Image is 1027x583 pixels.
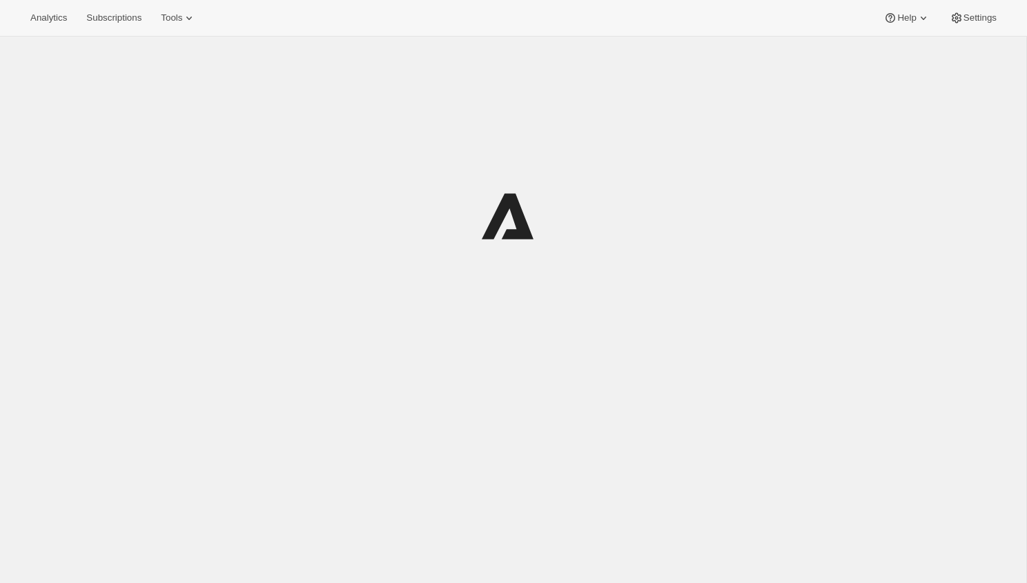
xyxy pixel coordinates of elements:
span: Analytics [30,12,67,23]
span: Settings [964,12,997,23]
button: Settings [941,8,1005,28]
span: Tools [161,12,182,23]
span: Subscriptions [86,12,141,23]
span: Help [897,12,916,23]
button: Analytics [22,8,75,28]
button: Subscriptions [78,8,150,28]
button: Tools [153,8,204,28]
button: Help [875,8,938,28]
